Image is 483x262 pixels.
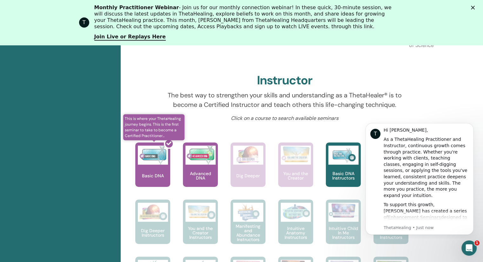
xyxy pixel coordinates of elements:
[135,38,161,64] p: Practitioner
[231,224,265,242] p: Manifesting and Abundance Instructors
[328,146,359,165] img: Basic DNA Instructors
[138,203,168,222] img: Dig Deeper Instructors
[328,203,359,218] img: Intuitive Child In Me Instructors
[158,90,411,109] p: The best way to strengthen your skills and understanding as a ThetaHealer® is to become a Certifi...
[183,200,218,257] a: You and the Creator Instructors You and the Creator Instructors
[278,226,313,239] p: Intuitive Anatomy Instructors
[135,200,170,257] a: Dig Deeper Instructors Dig Deeper Instructors
[326,142,361,200] a: Basic DNA Instructors Basic DNA Instructors
[185,146,216,165] img: Advanced DNA
[231,200,265,257] a: Manifesting and Abundance Instructors Manifesting and Abundance Instructors
[233,146,263,165] img: Dig Deeper
[158,115,411,122] p: Click on a course to search available seminars
[474,240,480,246] span: 1
[373,226,408,239] p: World Relations Instructors
[326,200,361,257] a: Intuitive Child In Me Instructors Intuitive Child In Me Instructors
[356,117,483,239] iframe: Intercom notifications message
[138,146,168,165] img: Basic DNA
[183,226,218,239] p: You and the Creator Instructors
[185,203,216,222] img: You and the Creator Instructors
[326,226,361,239] p: Intuitive Child In Me Instructors
[183,171,218,180] p: Advanced DNA
[183,142,218,200] a: Advanced DNA Advanced DNA
[28,108,113,113] p: Message from ThetaHealing, sent Just now
[326,171,361,180] p: Basic DNA Instructors
[278,200,313,257] a: Intuitive Anatomy Instructors Intuitive Anatomy Instructors
[233,203,263,222] img: Manifesting and Abundance Instructors
[257,73,312,88] h2: Instructor
[278,171,313,180] p: You and the Creator
[94,34,166,41] a: Join Live or Replays Here
[471,6,477,10] div: Close
[28,84,113,153] div: To support this growth, [PERSON_NAME] has created a series of designed to help you refine your kn...
[278,142,313,200] a: You and the Creator You and the Creator
[231,142,265,200] a: Dig Deeper Dig Deeper
[123,114,184,140] span: This is where your ThetaHealing journey begins. This is the first seminar to take to become a Cer...
[461,240,477,256] iframe: Intercom live chat
[234,174,262,178] p: Dig Deeper
[281,146,311,163] img: You and the Creator
[317,38,344,64] p: Master
[281,203,311,222] img: Intuitive Anatomy Instructors
[32,97,85,102] a: Enhancement Seminars
[94,4,179,10] b: Monthly Practitioner Webinar
[408,38,435,64] p: Certificate of Science
[94,4,394,30] div: - Join us for our monthly connection webinar! In these quick, 30-minute session, we will discuss ...
[135,142,170,200] a: This is where your ThetaHealing journey begins. This is the first seminar to take to become a Cer...
[135,228,170,237] p: Dig Deeper Instructors
[226,38,252,64] p: Instructor
[79,17,89,28] div: Profile image for ThetaHealing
